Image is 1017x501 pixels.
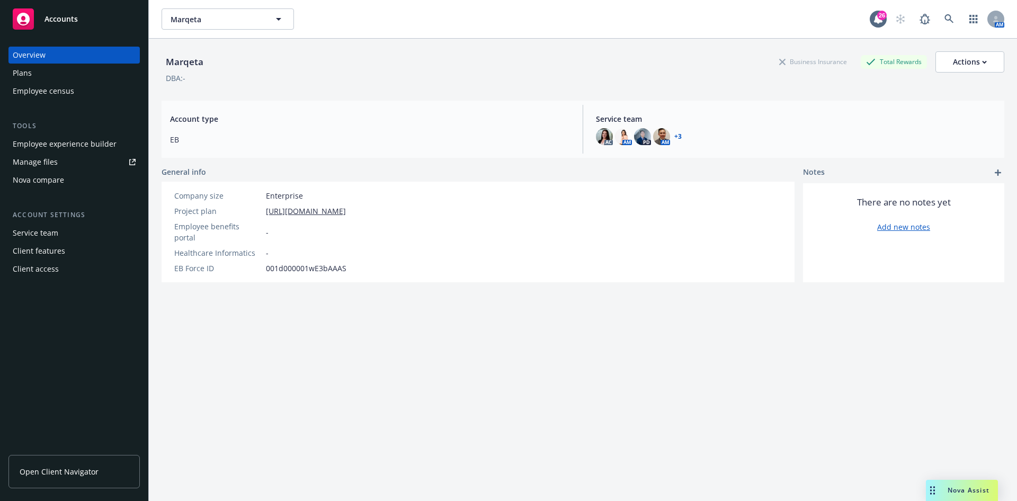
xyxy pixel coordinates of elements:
span: Nova Assist [948,486,989,495]
div: Client access [13,261,59,278]
div: Tools [8,121,140,131]
a: Report a Bug [914,8,935,30]
div: Project plan [174,205,262,217]
div: Business Insurance [774,55,852,68]
span: Service team [596,113,996,124]
div: Client features [13,243,65,260]
div: Drag to move [926,480,939,501]
span: Enterprise [266,190,303,201]
span: Accounts [44,15,78,23]
span: Notes [803,166,825,179]
img: photo [653,128,670,145]
div: Total Rewards [861,55,927,68]
div: Plans [13,65,32,82]
a: Client features [8,243,140,260]
img: photo [596,128,613,145]
a: Add new notes [877,221,930,232]
div: 26 [877,11,887,20]
div: Service team [13,225,58,241]
div: Healthcare Informatics [174,247,262,258]
a: add [992,166,1004,179]
span: Open Client Navigator [20,466,99,477]
span: - [266,227,269,238]
div: Overview [13,47,46,64]
div: Employee benefits portal [174,221,262,243]
div: Company size [174,190,262,201]
div: DBA: - [166,73,185,84]
a: Client access [8,261,140,278]
a: Employee experience builder [8,136,140,153]
img: photo [634,128,651,145]
a: +3 [674,133,682,140]
a: Accounts [8,4,140,34]
div: Actions [953,52,987,72]
a: Start snowing [890,8,911,30]
span: Account type [170,113,570,124]
a: Switch app [963,8,984,30]
div: Employee census [13,83,74,100]
div: Employee experience builder [13,136,117,153]
span: There are no notes yet [857,196,951,209]
img: photo [615,128,632,145]
span: General info [162,166,206,177]
a: [URL][DOMAIN_NAME] [266,205,346,217]
span: 001d000001wE3bAAAS [266,263,346,274]
a: Service team [8,225,140,241]
span: EB [170,134,570,145]
div: Marqeta [162,55,208,69]
a: Search [939,8,960,30]
div: Manage files [13,154,58,171]
div: EB Force ID [174,263,262,274]
a: Nova compare [8,172,140,189]
a: Plans [8,65,140,82]
a: Overview [8,47,140,64]
div: Account settings [8,210,140,220]
div: Nova compare [13,172,64,189]
button: Marqeta [162,8,294,30]
span: - [266,247,269,258]
a: Manage files [8,154,140,171]
button: Actions [935,51,1004,73]
span: Marqeta [171,14,262,25]
button: Nova Assist [926,480,998,501]
a: Employee census [8,83,140,100]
